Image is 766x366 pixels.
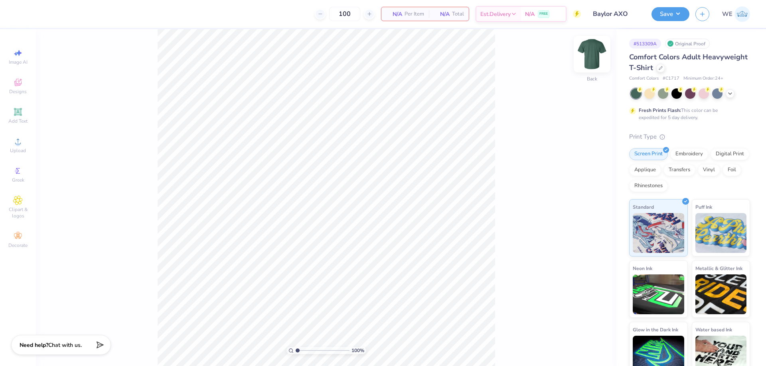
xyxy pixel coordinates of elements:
[663,164,695,176] div: Transfers
[10,147,26,154] span: Upload
[9,88,27,95] span: Designs
[434,10,450,18] span: N/A
[480,10,511,18] span: Est. Delivery
[670,148,708,160] div: Embroidery
[405,10,424,18] span: Per Item
[633,325,678,334] span: Glow in the Dark Ink
[734,6,750,22] img: Werrine Empeynado
[539,11,548,17] span: FREE
[711,148,749,160] div: Digital Print
[629,132,750,141] div: Print Type
[698,164,720,176] div: Vinyl
[633,203,654,211] span: Standard
[629,148,668,160] div: Screen Print
[633,274,684,314] img: Neon Ink
[633,213,684,253] img: Standard
[723,164,741,176] div: Foil
[695,325,732,334] span: Water based Ink
[329,7,360,21] input: – –
[48,341,82,349] span: Chat with us.
[695,213,747,253] img: Puff Ink
[576,38,608,70] img: Back
[587,6,646,22] input: Untitled Design
[639,107,737,121] div: This color can be expedited for 5 day delivery.
[629,164,661,176] div: Applique
[8,118,28,124] span: Add Text
[351,347,364,354] span: 100 %
[651,7,689,21] button: Save
[665,39,710,49] div: Original Proof
[695,274,747,314] img: Metallic & Glitter Ink
[629,75,659,82] span: Comfort Colors
[722,6,750,22] a: WE
[9,59,28,65] span: Image AI
[452,10,464,18] span: Total
[633,264,652,272] span: Neon Ink
[629,180,668,192] div: Rhinestones
[639,107,681,114] strong: Fresh Prints Flash:
[683,75,723,82] span: Minimum Order: 24 +
[8,242,28,249] span: Decorate
[525,10,535,18] span: N/A
[663,75,679,82] span: # C1717
[20,341,48,349] strong: Need help?
[4,206,32,219] span: Clipart & logos
[386,10,402,18] span: N/A
[629,39,661,49] div: # 513309A
[695,264,742,272] span: Metallic & Glitter Ink
[722,10,732,19] span: WE
[12,177,24,183] span: Greek
[695,203,712,211] span: Puff Ink
[629,52,748,72] span: Comfort Colors Adult Heavyweight T-Shirt
[587,75,597,82] div: Back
